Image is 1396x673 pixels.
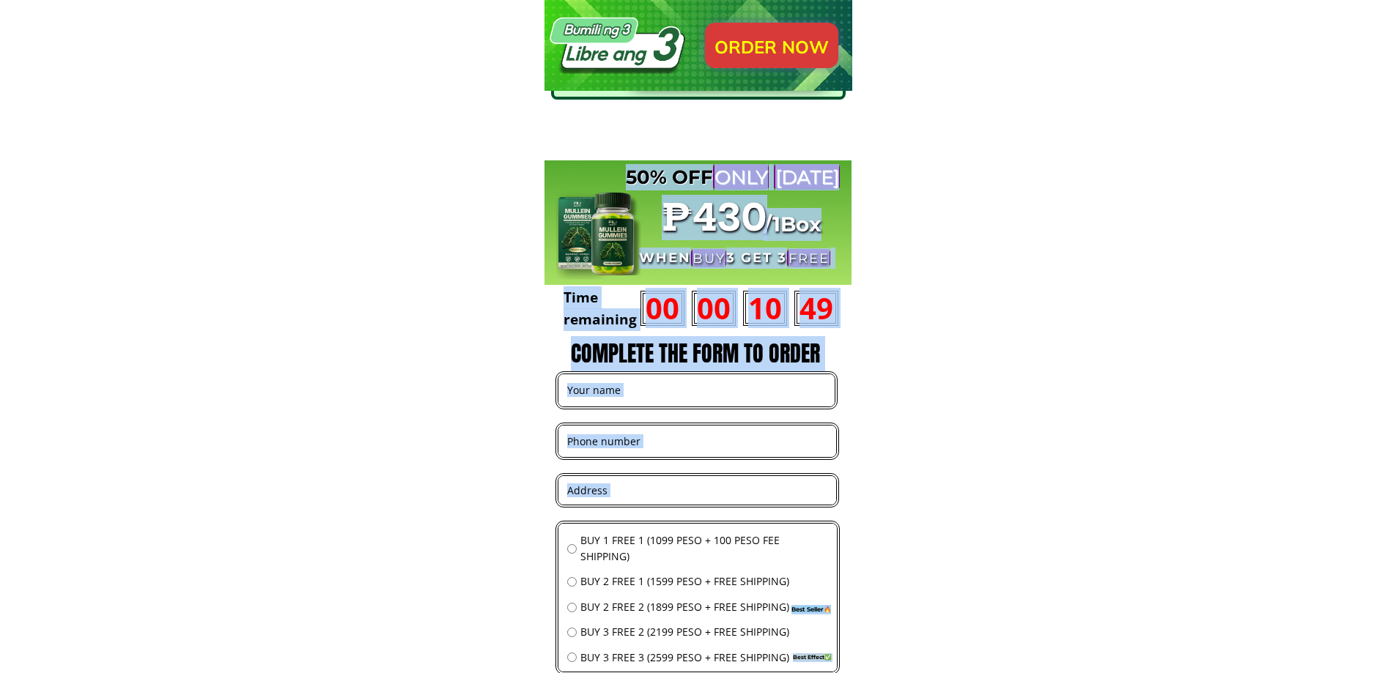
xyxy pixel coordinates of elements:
font: 50% off [626,166,713,189]
font: buy [693,250,725,266]
font: /1Box [764,212,821,237]
font: ORDER Now [714,35,829,57]
input: Phone number [564,425,831,457]
span: BUY 1 FREE 1 (1099 PESO + 100 PESO FEE SHIPPING) [580,532,828,565]
font: [DATE] [775,166,839,189]
span: Best Seller🔥 [791,606,831,613]
span: BUY 2 FREE 1 (1599 PESO + FREE SHIPPING) [580,573,828,590]
font: Only [714,166,768,189]
input: Address [564,476,832,505]
span: BUY 2 FREE 2 (1899 PESO + FREE SHIPPING) [580,599,828,615]
span: BUY 3 FREE 2 (2199 PESO + FREE SHIPPING) [580,624,828,640]
font: 3 GET 3 [726,250,787,266]
font: ₱430 [662,195,767,240]
font: FREE [789,250,830,266]
font: Time [564,288,598,307]
font: When [639,250,691,266]
span: Best Effect✅ [793,654,831,661]
h3: COMPLETE THE FORM TO ORDER [548,336,843,371]
input: Your name [564,374,830,406]
span: BUY 3 FREE 3 (2599 PESO + FREE SHIPPING) [580,650,828,666]
font: remaining [564,310,637,329]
